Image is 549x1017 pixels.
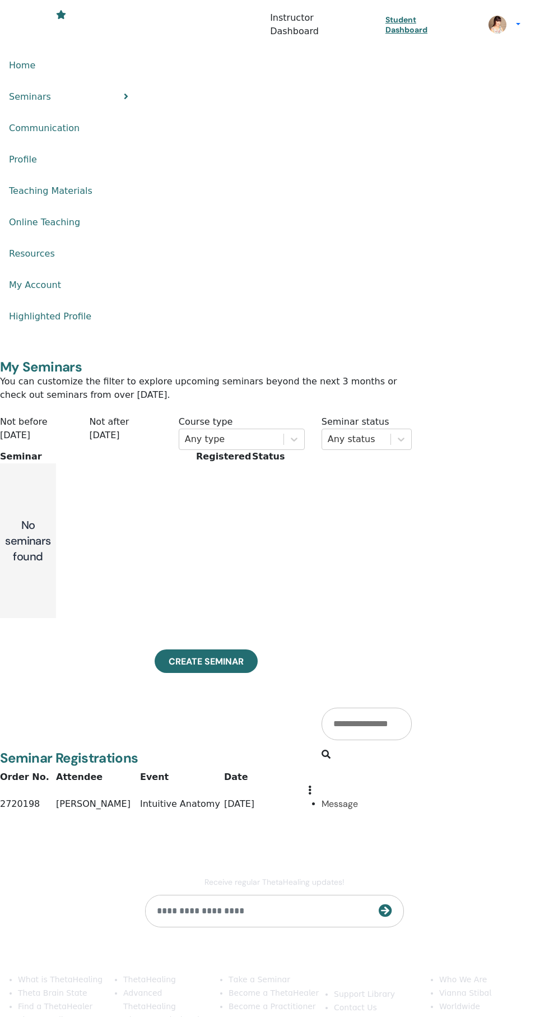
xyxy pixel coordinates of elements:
[18,1002,92,1011] a: Find a ThetaHealer
[145,877,404,887] p: Receive regular ThetaHealing updates!
[9,216,80,229] span: Online Teaching
[9,247,55,261] span: Resources
[439,954,531,969] h5: Company
[229,975,290,984] a: Take a Seminar
[369,20,381,29] img: graduation-cap-white.svg
[9,278,61,292] span: My Account
[9,184,92,198] span: Teaching Materials
[252,450,336,463] th: Status
[196,450,252,463] th: Registered
[229,954,320,969] h5: Certifications
[56,784,140,824] td: [PERSON_NAME]
[224,770,308,784] th: Date
[123,975,176,984] a: ThetaHealing
[322,415,389,429] label: Seminar status
[123,988,176,1011] a: Advanced ThetaHealing
[155,649,258,673] a: Create seminar
[488,16,506,34] img: default.jpg
[18,975,103,984] a: What is ThetaHealing
[18,954,110,969] h5: Theta Healing
[9,122,80,135] span: Communication
[224,784,308,824] td: [DATE]
[229,988,319,997] a: Become a ThetaHealer
[334,954,426,983] h5: Resource & Support
[439,975,487,984] a: Who We Are
[145,860,404,873] h4: Subscribe to Our Newsletter
[56,770,140,784] th: Attendee
[185,433,278,446] div: Any type
[328,433,385,446] div: Any status
[360,10,480,40] a: Student Dashboard
[123,954,215,969] h5: Vianna’s Books
[9,90,51,104] span: Seminars
[229,1002,316,1011] a: Become a Practitioner
[18,988,87,997] a: Theta Brain State
[40,3,274,47] img: logo.png
[9,59,35,72] span: Home
[89,415,129,429] label: Not after
[140,770,224,784] th: Event
[322,798,358,810] a: Message
[179,415,233,429] label: Course type
[140,784,224,824] td: Intuitive Anatomy
[89,429,161,442] div: [DATE]
[439,988,491,997] a: Vianna Stibal
[334,990,395,999] a: Support Library
[9,153,37,166] span: Profile
[270,11,360,38] span: Instructor Dashboard
[169,656,244,667] span: Create seminar
[334,1003,377,1012] a: Contact Us
[9,310,91,323] span: Highlighted Profile
[439,1002,480,1011] a: Worldwide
